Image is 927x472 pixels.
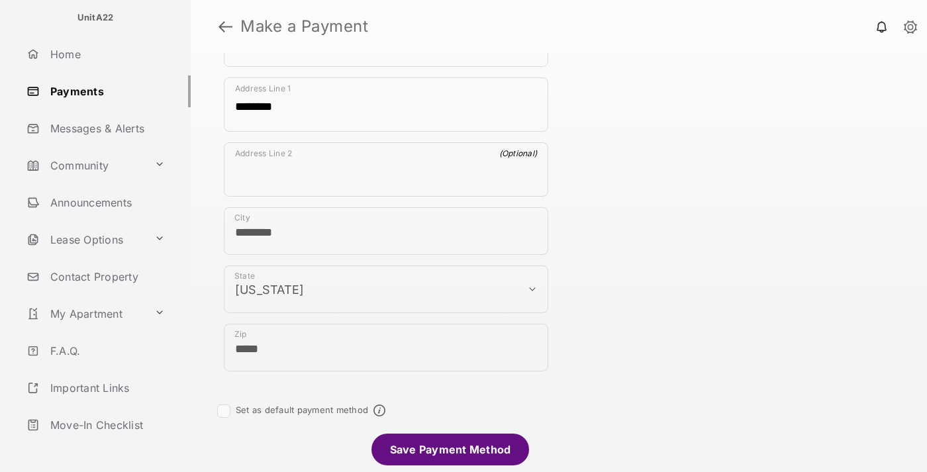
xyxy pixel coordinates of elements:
[21,75,191,107] a: Payments
[21,224,149,256] a: Lease Options
[240,19,368,34] strong: Make a Payment
[21,150,149,181] a: Community
[21,113,191,144] a: Messages & Alerts
[371,434,530,465] li: Save Payment Method
[21,261,191,293] a: Contact Property
[21,298,149,330] a: My Apartment
[224,265,548,313] div: payment_method_screening[postal_addresses][administrativeArea]
[224,207,548,255] div: payment_method_screening[postal_addresses][locality]
[21,409,191,441] a: Move-In Checklist
[21,372,170,404] a: Important Links
[21,335,191,367] a: F.A.Q.
[236,404,368,415] label: Set as default payment method
[224,142,548,197] div: payment_method_screening[postal_addresses][addressLine2]
[77,11,114,24] p: UnitA22
[224,324,548,371] div: payment_method_screening[postal_addresses][postalCode]
[21,187,191,218] a: Announcements
[21,38,191,70] a: Home
[373,404,385,416] span: Default payment method info
[224,77,548,132] div: payment_method_screening[postal_addresses][addressLine1]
